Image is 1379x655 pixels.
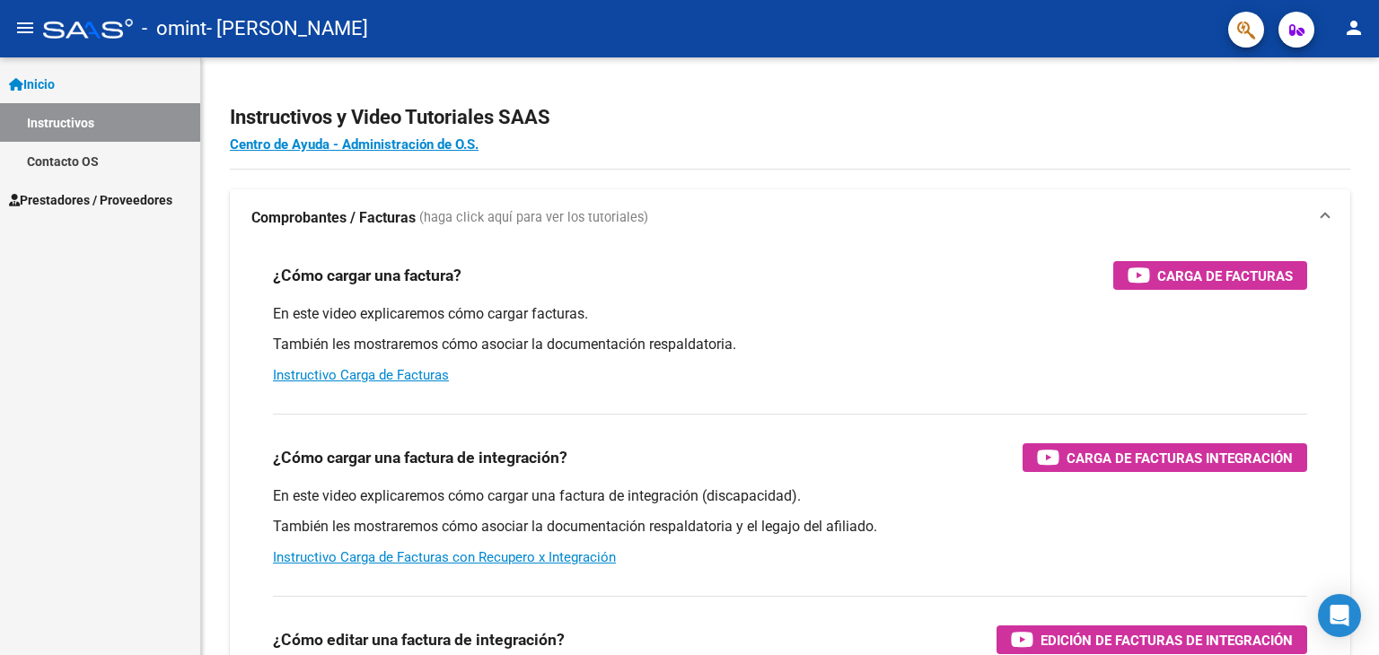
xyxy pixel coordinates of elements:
[1113,261,1307,290] button: Carga de Facturas
[273,486,1307,506] p: En este video explicaremos cómo cargar una factura de integración (discapacidad).
[273,445,567,470] h3: ¿Cómo cargar una factura de integración?
[273,263,461,288] h3: ¿Cómo cargar una factura?
[273,367,449,383] a: Instructivo Carga de Facturas
[273,335,1307,354] p: También les mostraremos cómo asociar la documentación respaldatoria.
[273,304,1307,324] p: En este video explicaremos cómo cargar facturas.
[1023,443,1307,472] button: Carga de Facturas Integración
[997,625,1307,654] button: Edición de Facturas de integración
[273,517,1307,537] p: También les mostraremos cómo asociar la documentación respaldatoria y el legajo del afiliado.
[230,100,1350,135] h2: Instructivos y Video Tutoriales SAAS
[9,190,172,210] span: Prestadores / Proveedores
[230,136,479,153] a: Centro de Ayuda - Administración de O.S.
[419,208,648,228] span: (haga click aquí para ver los tutoriales)
[9,74,55,94] span: Inicio
[251,208,416,228] strong: Comprobantes / Facturas
[230,189,1350,247] mat-expansion-panel-header: Comprobantes / Facturas (haga click aquí para ver los tutoriales)
[206,9,368,48] span: - [PERSON_NAME]
[1318,594,1361,637] div: Open Intercom Messenger
[273,627,565,652] h3: ¿Cómo editar una factura de integración?
[1041,629,1293,651] span: Edición de Facturas de integración
[14,17,36,39] mat-icon: menu
[1157,265,1293,287] span: Carga de Facturas
[1067,447,1293,469] span: Carga de Facturas Integración
[142,9,206,48] span: - omint
[1343,17,1365,39] mat-icon: person
[273,549,616,565] a: Instructivo Carga de Facturas con Recupero x Integración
